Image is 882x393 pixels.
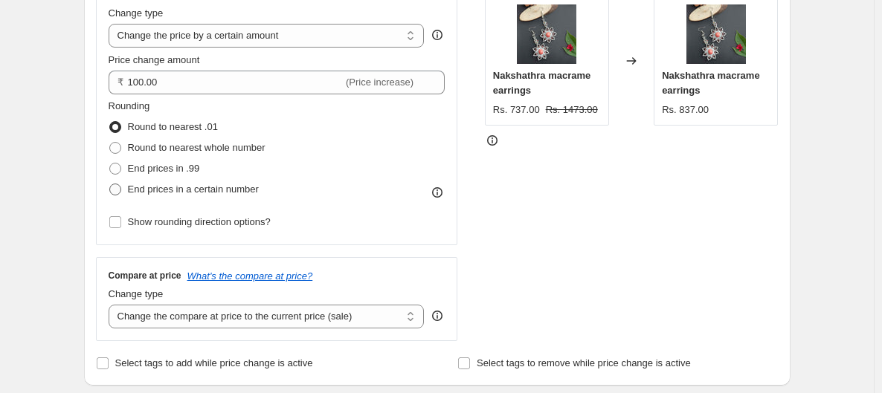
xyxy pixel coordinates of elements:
[493,70,591,96] span: Nakshathra macrame earrings
[109,288,164,299] span: Change type
[128,71,344,94] input: -10.00
[346,77,413,88] span: (Price increase)
[662,70,760,96] span: Nakshathra macrame earrings
[128,163,200,174] span: End prices in .99
[430,27,445,42] div: help
[187,270,313,282] button: What's the compare at price?
[109,54,200,65] span: Price change amount
[128,183,259,195] span: End prices in a certain number
[477,357,691,368] span: Select tags to remove while price change is active
[517,4,576,64] img: fe392f_ac4720b3cd1840cf82526ad2e0acfdcc_mv2_783fa75d-3221-4f97-83b4-4cc79f9704cc_80x.jpg
[109,100,150,111] span: Rounding
[115,357,313,368] span: Select tags to add while price change is active
[109,270,181,282] h3: Compare at price
[546,103,598,117] strike: Rs. 1473.00
[662,103,709,117] div: Rs. 837.00
[430,308,445,323] div: help
[128,121,218,132] span: Round to nearest .01
[493,103,540,117] div: Rs. 737.00
[118,77,123,88] span: ₹
[128,142,265,153] span: Round to nearest whole number
[686,4,746,64] img: fe392f_ac4720b3cd1840cf82526ad2e0acfdcc_mv2_783fa75d-3221-4f97-83b4-4cc79f9704cc_80x.jpg
[128,216,271,227] span: Show rounding direction options?
[109,7,164,19] span: Change type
